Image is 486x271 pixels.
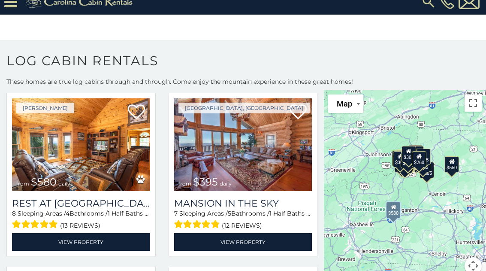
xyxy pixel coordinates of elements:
[16,103,74,113] a: [PERSON_NAME]
[337,99,352,108] span: Map
[393,151,408,167] div: $305
[465,94,482,112] button: Toggle fullscreen view
[416,148,431,164] div: $235
[178,180,191,187] span: from
[174,233,312,251] a: View Property
[328,94,363,113] button: Change map style
[401,146,416,162] div: $305
[445,156,459,172] div: $550
[66,210,69,217] span: 4
[409,146,424,162] div: $255
[392,150,407,167] div: $295
[12,198,150,209] a: Rest at [GEOGRAPHIC_DATA]
[60,220,100,231] span: (13 reviews)
[408,145,423,161] div: $320
[31,176,57,188] span: $580
[386,201,401,218] div: $580
[174,210,178,217] span: 7
[108,210,148,217] span: 1 Half Baths /
[174,198,312,209] a: Mansion In The Sky
[222,220,262,231] span: (12 reviews)
[398,157,412,173] div: $350
[193,176,218,188] span: $395
[412,151,427,167] div: $260
[12,209,150,231] div: Sleeping Areas / Bathrooms / Sleeps:
[12,198,150,209] h3: Rest at Mountain Crest
[174,98,312,191] a: Mansion In The Sky from $395 daily
[12,98,150,191] a: Rest at Mountain Crest from $580 daily
[12,210,16,217] span: 8
[12,233,150,251] a: View Property
[420,161,434,178] div: $285
[220,180,232,187] span: daily
[174,209,312,231] div: Sleeping Areas / Bathrooms / Sleeps:
[178,103,310,113] a: [GEOGRAPHIC_DATA], [GEOGRAPHIC_DATA]
[12,98,150,191] img: Rest at Mountain Crest
[58,180,70,187] span: daily
[416,155,430,172] div: $325
[228,210,231,217] span: 5
[128,104,145,122] a: Add to favorites
[401,152,416,168] div: $302
[174,98,312,191] img: Mansion In The Sky
[16,180,29,187] span: from
[269,210,310,217] span: 1 Half Baths /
